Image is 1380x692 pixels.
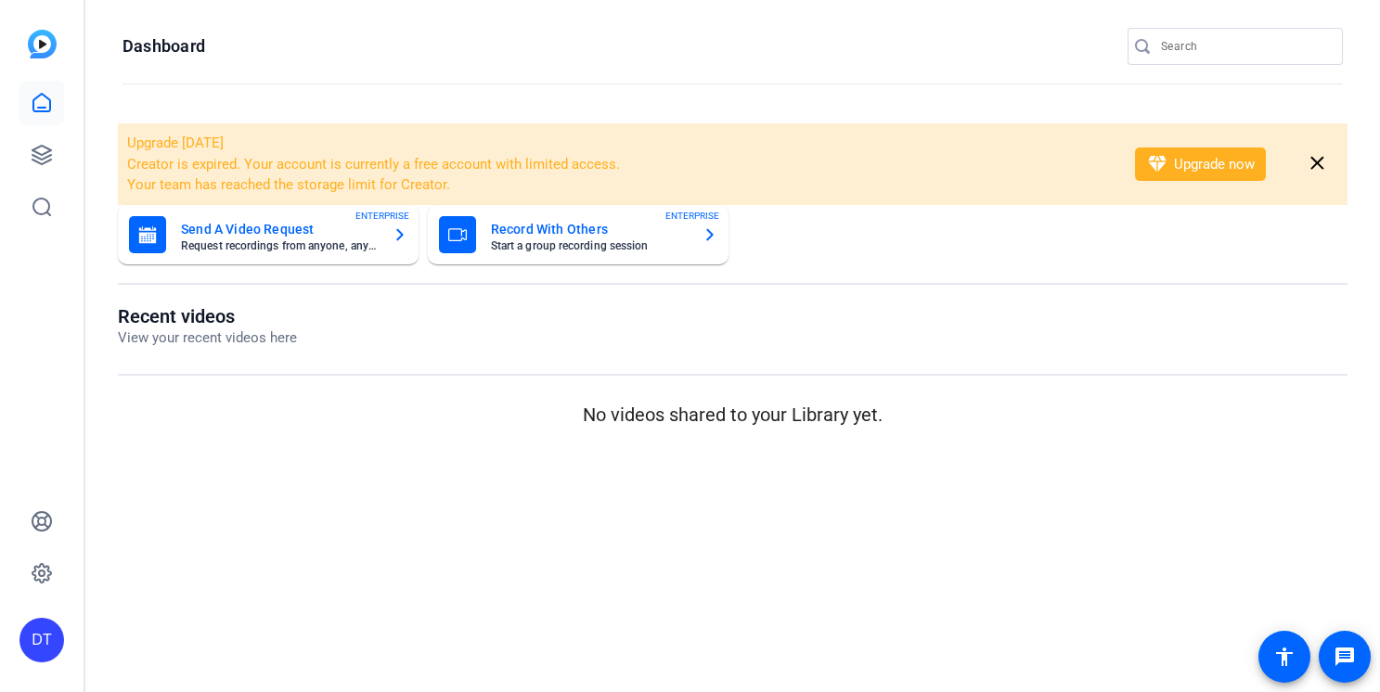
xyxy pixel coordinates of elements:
[491,218,688,240] mat-card-title: Record With Others
[428,205,729,264] button: Record With OthersStart a group recording sessionENTERPRISE
[1306,152,1329,175] mat-icon: close
[127,174,1111,196] li: Your team has reached the storage limit for Creator.
[181,218,378,240] mat-card-title: Send A Video Request
[127,135,224,151] span: Upgrade [DATE]
[665,209,719,223] span: ENTERPRISE
[127,154,1111,175] li: Creator is expired. Your account is currently a free account with limited access.
[118,205,419,264] button: Send A Video RequestRequest recordings from anyone, anywhereENTERPRISE
[1334,646,1356,668] mat-icon: message
[1146,153,1168,175] mat-icon: diamond
[181,240,378,251] mat-card-subtitle: Request recordings from anyone, anywhere
[118,401,1348,429] p: No videos shared to your Library yet.
[1161,35,1328,58] input: Search
[28,30,57,58] img: blue-gradient.svg
[118,305,297,327] h1: Recent videos
[1135,147,1266,181] button: Upgrade now
[355,209,409,223] span: ENTERPRISE
[118,327,297,349] p: View your recent videos here
[1273,646,1296,668] mat-icon: accessibility
[19,618,64,662] div: DT
[491,240,688,251] mat-card-subtitle: Start a group recording session
[123,35,205,58] h1: Dashboard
